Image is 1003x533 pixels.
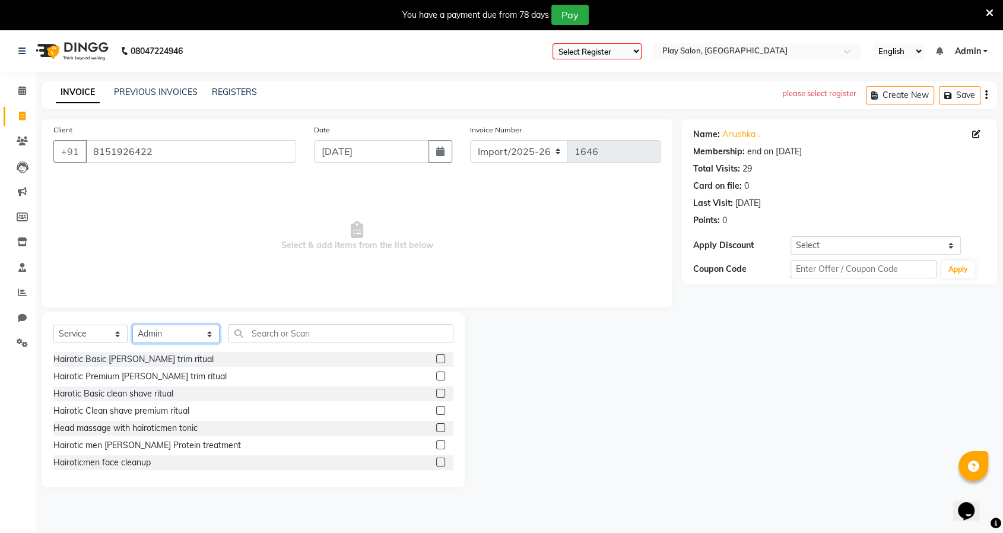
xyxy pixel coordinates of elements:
label: Client [53,125,72,135]
div: Hairotic men [PERSON_NAME] Protein treatment [53,439,241,452]
a: Anushka . [722,128,760,141]
div: Hairotic Clean shave premium ritual [53,405,189,417]
span: Admin [954,45,980,58]
a: INVOICE [56,82,100,103]
div: Membership: [693,145,745,158]
button: Save [939,86,980,104]
div: end on [DATE] [747,145,801,158]
div: Coupon Code [693,263,791,275]
div: Points: [693,214,720,227]
div: Harotic Basic clean shave ritual [53,388,173,400]
iframe: chat widget [953,486,991,521]
button: +91 [53,140,87,163]
label: Invoice Number [470,125,522,135]
span: Select & add items from the list below [53,177,661,296]
input: Search or Scan [228,324,453,342]
div: Hairotic Premium [PERSON_NAME] trim ritual [53,370,227,383]
b: 08047224946 [131,34,183,68]
div: 29 [742,163,752,175]
img: logo [30,34,112,68]
div: You have a payment due from 78 days [402,9,549,21]
div: Head massage with hairoticmen tonic [53,422,198,434]
div: Name: [693,128,720,141]
a: PREVIOUS INVOICES [114,87,198,97]
label: Date [314,125,330,135]
button: Create New [866,86,934,104]
div: Last Visit: [693,197,733,210]
div: Card on file: [693,180,742,192]
button: Pay [551,5,589,25]
input: Search by Name/Mobile/Email/Code [85,140,296,163]
a: REGISTERS [212,87,257,97]
div: Hairotic Basic [PERSON_NAME] trim ritual [53,353,214,366]
div: Total Visits: [693,163,740,175]
div: 0 [722,214,727,227]
div: please select register [782,81,856,106]
button: Apply [941,261,975,278]
div: [DATE] [735,197,761,210]
div: 0 [744,180,749,192]
input: Enter Offer / Coupon Code [791,260,937,278]
div: Apply Discount [693,239,791,252]
div: Hairoticmen face cleanup [53,456,151,469]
